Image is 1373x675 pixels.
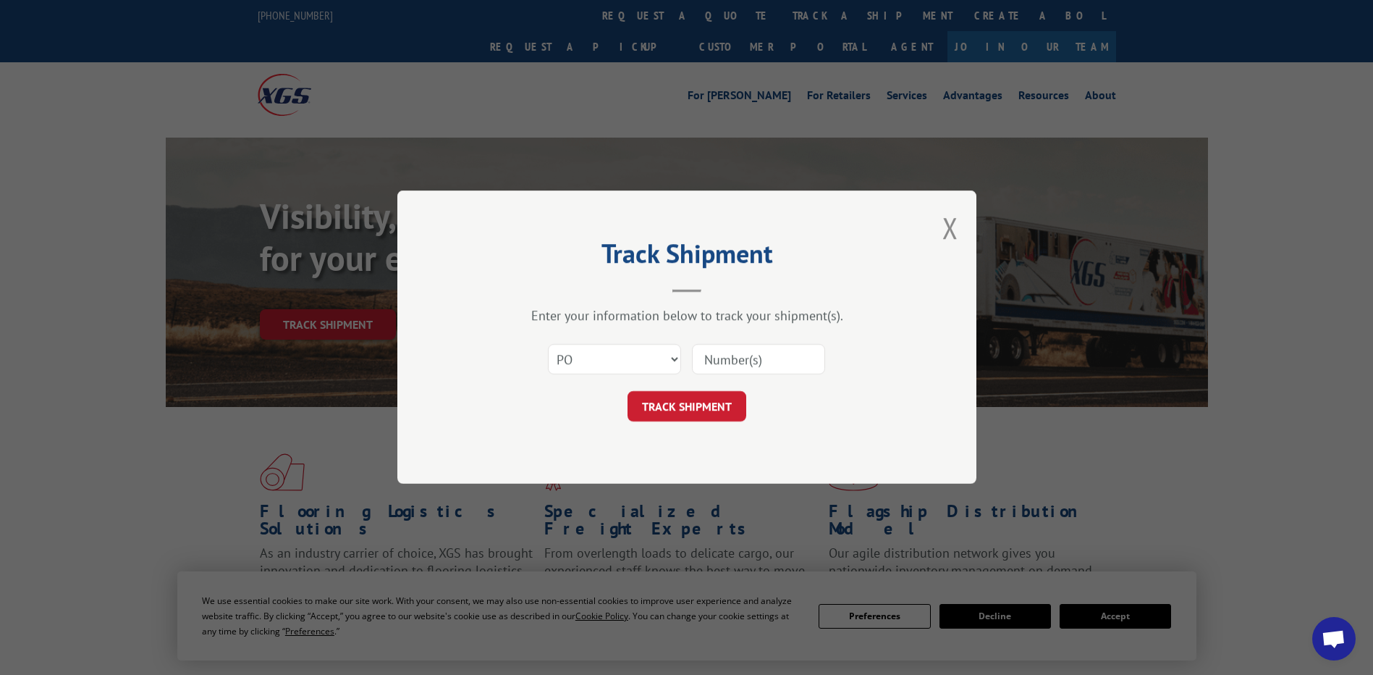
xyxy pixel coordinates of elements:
button: Close modal [942,209,958,247]
div: Open chat [1312,617,1356,661]
div: Enter your information below to track your shipment(s). [470,308,904,324]
h2: Track Shipment [470,243,904,271]
button: TRACK SHIPMENT [628,392,746,422]
input: Number(s) [692,345,825,375]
